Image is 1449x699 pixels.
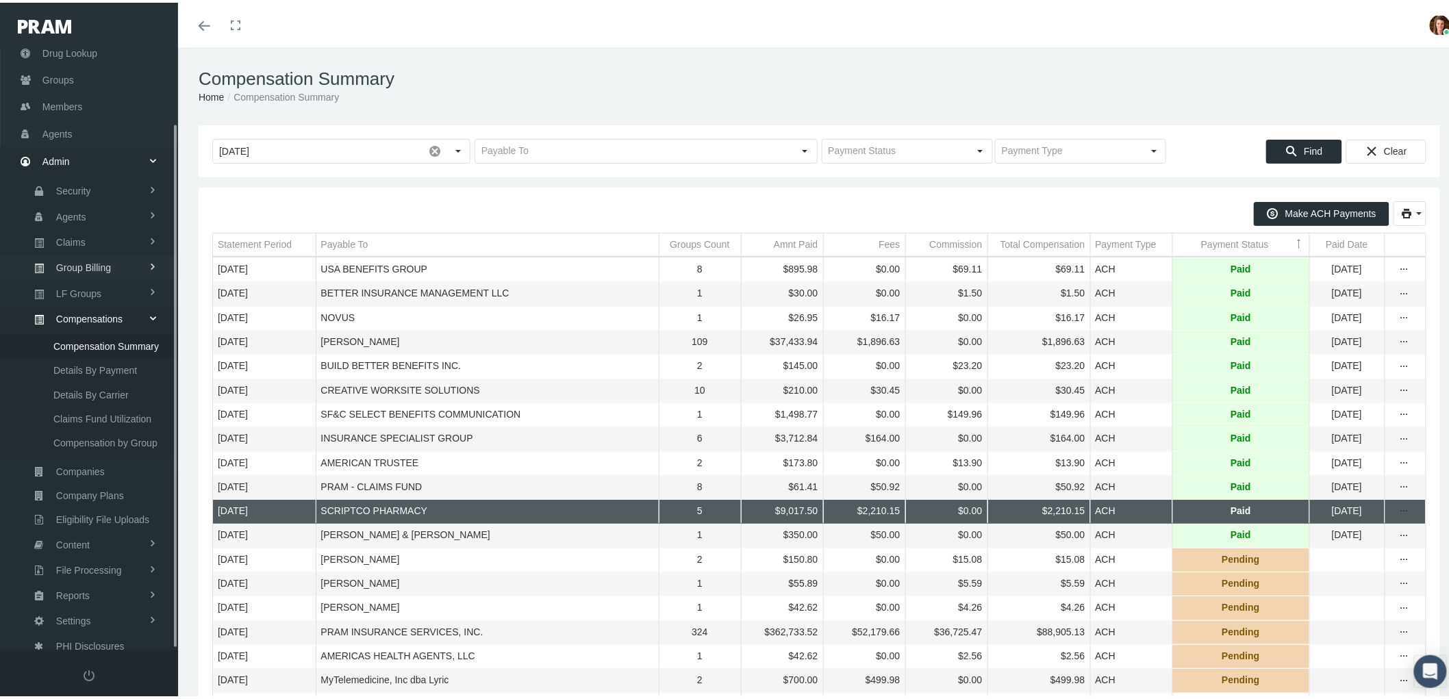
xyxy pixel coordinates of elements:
[1394,672,1415,685] div: more
[993,260,1085,273] div: $69.11
[1394,623,1415,637] div: more
[1090,472,1172,496] td: ACH
[993,502,1085,515] div: $2,210.15
[746,333,818,346] div: $37,433.94
[56,481,124,505] span: Company Plans
[911,454,983,467] div: $13.90
[1266,137,1342,161] div: Find
[659,472,741,496] td: 8
[829,671,900,684] div: $499.98
[829,647,900,660] div: $0.00
[1090,618,1172,641] td: ACH
[1309,279,1385,303] td: [DATE]
[746,405,818,418] div: $1,498.77
[1394,647,1415,661] div: Show Compensation actions
[746,574,818,587] div: $55.89
[42,64,74,90] span: Groups
[911,598,983,611] div: $4.26
[1090,400,1172,424] td: ACH
[1231,333,1251,346] span: Paid
[1231,502,1251,515] span: Paid
[1222,574,1259,587] span: Pending
[1231,309,1251,322] span: Paid
[829,550,900,563] div: $0.00
[746,623,818,636] div: $362,733.52
[829,574,900,587] div: $0.00
[213,497,316,521] td: [DATE]
[1222,647,1259,660] span: Pending
[213,231,316,254] td: Column Statement Period
[199,66,1440,87] h1: Compensation Summary
[741,231,823,254] td: Column Amnt Paid
[1394,285,1415,298] div: more
[1222,598,1259,611] span: Pending
[1231,381,1251,394] span: Paid
[659,279,741,303] td: 1
[316,424,659,448] td: INSURANCE SPECIALIST GROUP
[659,255,741,279] td: 8
[1222,671,1259,684] span: Pending
[911,381,983,394] div: $0.00
[213,594,316,618] td: [DATE]
[1222,550,1259,563] span: Pending
[746,502,818,515] div: $9,017.50
[316,231,659,254] td: Column Payable To
[56,228,86,251] span: Claims
[823,231,905,254] td: Column Fees
[213,570,316,594] td: [DATE]
[212,199,1426,223] div: Data grid toolbar
[659,594,741,618] td: 1
[1090,352,1172,376] td: ACH
[56,581,90,605] span: Reports
[911,429,983,442] div: $0.00
[1090,594,1172,618] td: ACH
[316,666,659,690] td: MyTelemedicine, Inc dba Lyric
[659,400,741,424] td: 1
[829,309,900,322] div: $16.17
[1394,430,1415,444] div: more
[1394,381,1415,395] div: more
[1394,405,1415,419] div: Show Compensation actions
[993,623,1085,636] div: $88,905.13
[1394,454,1415,468] div: Show Compensation actions
[316,376,659,400] td: CREATIVE WORKSITE SOLUTIONS
[911,284,983,297] div: $1.50
[746,598,818,611] div: $42.62
[659,497,741,521] td: 5
[746,647,818,660] div: $42.62
[829,623,900,636] div: $52,179.66
[659,545,741,569] td: 2
[993,671,1085,684] div: $499.98
[56,253,111,277] span: Group Billing
[213,303,316,327] td: [DATE]
[213,400,316,424] td: [DATE]
[829,502,900,515] div: $2,210.15
[993,405,1085,418] div: $149.96
[1231,454,1251,467] span: Paid
[1394,671,1415,685] div: Show Compensation actions
[1096,236,1157,249] div: Payment Type
[56,556,122,579] span: File Processing
[911,405,983,418] div: $149.96
[829,381,900,394] div: $30.45
[1285,205,1376,216] span: Make ACH Payments
[829,284,900,297] div: $0.00
[746,260,818,273] div: $895.98
[1394,574,1415,588] div: Show Compensation actions
[1231,405,1251,418] span: Paid
[53,405,151,428] span: Claims Fund Utilization
[1394,260,1415,274] div: Show Compensation actions
[56,505,149,529] span: Eligibility File Uploads
[213,279,316,303] td: [DATE]
[993,381,1085,394] div: $30.45
[1090,497,1172,521] td: ACH
[659,666,741,690] td: 2
[659,521,741,545] td: 1
[911,671,983,684] div: $0.00
[1090,231,1172,254] td: Column Payment Type
[1309,497,1385,521] td: [DATE]
[1394,550,1415,564] div: more
[1394,478,1415,492] div: more
[1090,448,1172,472] td: ACH
[794,137,817,160] div: Select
